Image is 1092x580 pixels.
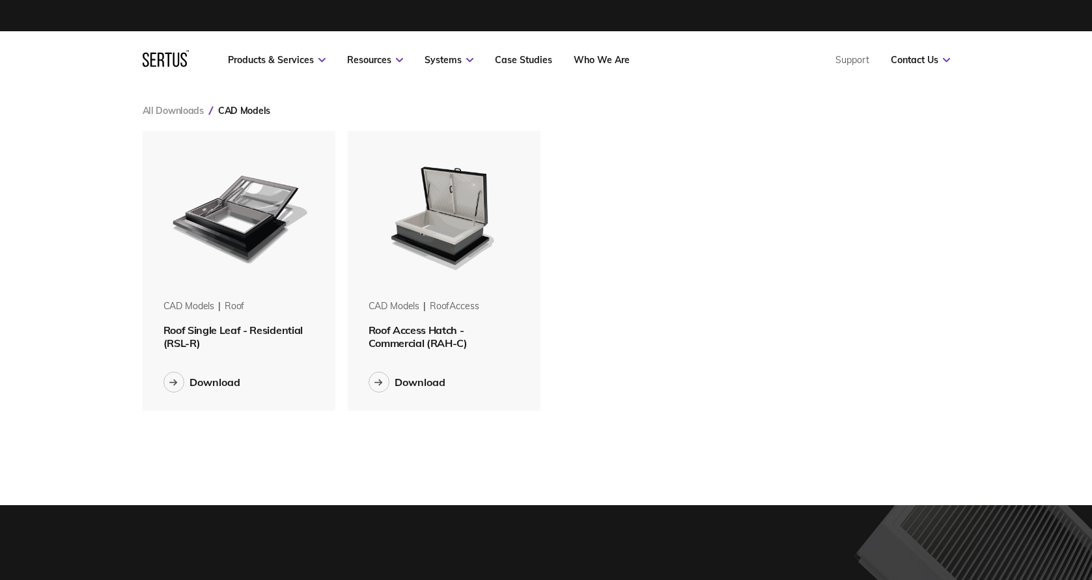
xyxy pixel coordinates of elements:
[369,300,420,313] div: CAD Models
[163,300,215,313] div: CAD Models
[163,372,240,393] button: Download
[347,54,403,66] a: Resources
[163,324,303,350] span: Roof Single Leaf - Residential (RSL-R)
[574,54,630,66] a: Who We Are
[835,54,869,66] a: Support
[225,300,244,313] div: roof
[495,54,552,66] a: Case Studies
[425,54,473,66] a: Systems
[369,372,445,393] button: Download
[228,54,326,66] a: Products & Services
[891,54,950,66] a: Contact Us
[369,324,468,350] span: Roof Access Hatch - Commercial (RAH-C)
[430,300,479,313] div: roofAccess
[395,376,445,389] div: Download
[189,376,240,389] div: Download
[143,105,204,117] a: All Downloads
